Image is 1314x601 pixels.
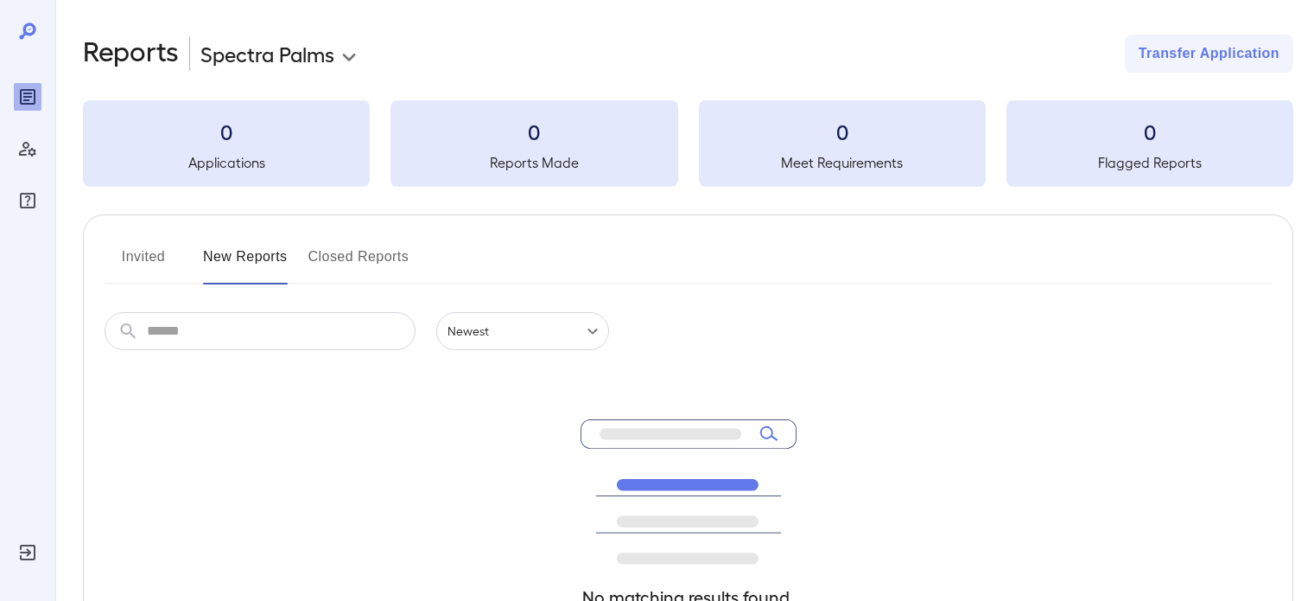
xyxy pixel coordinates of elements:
p: Spectra Palms [200,40,334,67]
h3: 0 [1006,118,1293,145]
h5: Reports Made [390,152,677,173]
h5: Applications [83,152,370,173]
h5: Flagged Reports [1006,152,1293,173]
h5: Meet Requirements [699,152,986,173]
h3: 0 [699,118,986,145]
div: FAQ [14,187,41,214]
h2: Reports [83,35,179,73]
button: New Reports [203,243,288,285]
button: Closed Reports [308,243,409,285]
h3: 0 [390,118,677,145]
div: Reports [14,83,41,111]
div: Newest [436,312,609,350]
button: Invited [105,243,182,285]
div: Manage Users [14,135,41,163]
h3: 0 [83,118,370,145]
div: Log Out [14,539,41,566]
button: Transfer Application [1125,35,1293,73]
summary: 0Applications0Reports Made0Meet Requirements0Flagged Reports [83,100,1293,187]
